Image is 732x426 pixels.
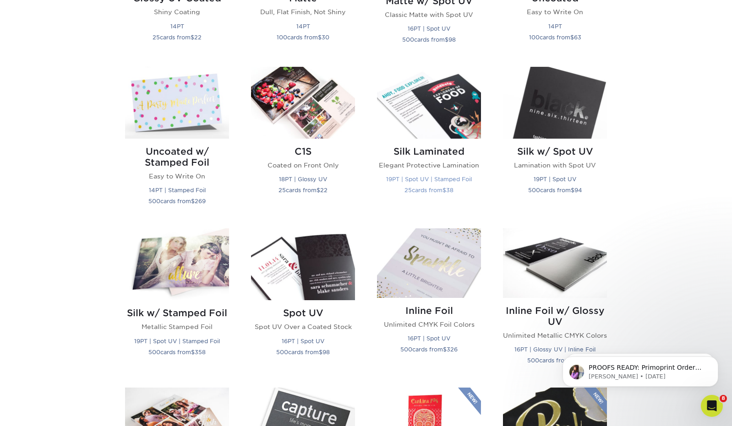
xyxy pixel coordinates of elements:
img: Silk Laminated Postcards [377,67,481,139]
span: 500 [276,349,288,356]
span: 25 [404,187,412,194]
img: Inline Foil Postcards [377,228,481,297]
h2: Silk w/ Spot UV [503,146,607,157]
span: 94 [574,187,582,194]
h2: C1S [251,146,355,157]
span: $ [571,187,574,194]
p: Easy to Write On [503,7,607,16]
span: $ [570,34,574,41]
span: 38 [446,187,453,194]
small: 19PT | Spot UV | Stamped Foil [134,338,220,345]
p: Metallic Stamped Foil [125,322,229,331]
small: 19PT | Spot UV [534,176,576,183]
small: cards from [277,34,329,41]
span: $ [442,187,446,194]
p: Lamination with Spot UV [503,161,607,170]
small: 18PT | Glossy UV [279,176,327,183]
span: $ [443,346,447,353]
img: Inline Foil w/ Glossy UV Postcards [503,228,607,297]
small: cards from [529,34,581,41]
span: 100 [277,34,287,41]
img: Silk w/ Spot UV Postcards [503,67,607,139]
img: Silk w/ Stamped Foil Postcards [125,228,229,300]
span: 500 [402,36,414,43]
span: 100 [529,34,540,41]
span: 98 [448,36,456,43]
small: 16PT | Spot UV [408,25,450,32]
p: Elegant Protective Lamination [377,161,481,170]
span: $ [319,349,322,356]
span: 500 [527,357,539,364]
a: Silk w/ Stamped Foil Postcards Silk w/ Stamped Foil Metallic Stamped Foil 19PT | Spot UV | Stampe... [125,228,229,377]
small: 14PT [548,23,562,30]
p: Shiny Coating [125,7,229,16]
span: 22 [194,34,202,41]
iframe: Intercom notifications message [549,337,732,401]
span: 25 [153,34,160,41]
span: 25 [279,187,286,194]
img: Spot UV Postcards [251,228,355,300]
span: 500 [400,346,412,353]
span: 63 [574,34,581,41]
p: Coated on Front Only [251,161,355,170]
small: cards from [527,357,583,364]
span: $ [191,198,195,205]
small: cards from [528,187,582,194]
span: $ [191,34,194,41]
span: $ [445,36,448,43]
small: cards from [279,187,328,194]
p: Spot UV Over a Coated Stock [251,322,355,331]
img: New Product [458,388,481,415]
span: $ [191,349,195,356]
small: 16PT | Spot UV [408,335,450,342]
small: cards from [402,36,456,43]
span: 22 [320,187,328,194]
iframe: Intercom live chat [701,395,723,417]
small: 14PT | Stamped Foil [149,187,206,194]
small: cards from [148,349,206,356]
small: cards from [404,187,453,194]
small: cards from [400,346,458,353]
span: $ [318,34,322,41]
a: Silk w/ Spot UV Postcards Silk w/ Spot UV Lamination with Spot UV 19PT | Spot UV 500cards from$94 [503,67,607,217]
small: 14PT [296,23,310,30]
span: 269 [195,198,206,205]
p: Classic Matte with Spot UV [377,10,481,19]
h2: Uncoated w/ Stamped Foil [125,146,229,168]
h2: Silk Laminated [377,146,481,157]
a: Inline Foil Postcards Inline Foil Unlimited CMYK Foil Colors 16PT | Spot UV 500cards from$326 [377,228,481,377]
span: 326 [447,346,458,353]
a: Inline Foil w/ Glossy UV Postcards Inline Foil w/ Glossy UV Unlimited Metallic CMYK Colors 16PT |... [503,228,607,377]
a: C1S Postcards C1S Coated on Front Only 18PT | Glossy UV 25cards from$22 [251,67,355,217]
small: cards from [276,349,330,356]
p: Dull, Flat Finish, Not Shiny [251,7,355,16]
p: Unlimited Metallic CMYK Colors [503,331,607,340]
span: 358 [195,349,206,356]
a: Silk Laminated Postcards Silk Laminated Elegant Protective Lamination 19PT | Spot UV | Stamped Fo... [377,67,481,217]
small: 14PT [170,23,184,30]
span: 500 [148,349,160,356]
h2: Inline Foil [377,305,481,316]
span: 8 [720,395,727,402]
span: 500 [148,198,160,205]
h2: Inline Foil w/ Glossy UV [503,305,607,327]
h2: Spot UV [251,307,355,318]
img: New Product [584,388,607,415]
small: 19PT | Spot UV | Stamped Foil [386,176,472,183]
small: cards from [153,34,202,41]
img: Uncoated w/ Stamped Foil Postcards [125,67,229,139]
small: cards from [148,198,206,205]
span: 500 [528,187,540,194]
small: 16PT | Spot UV [282,338,324,345]
a: Spot UV Postcards Spot UV Spot UV Over a Coated Stock 16PT | Spot UV 500cards from$98 [251,228,355,377]
p: Easy to Write On [125,172,229,181]
span: 30 [322,34,329,41]
span: $ [317,187,320,194]
h2: Silk w/ Stamped Foil [125,307,229,318]
span: 98 [322,349,330,356]
a: Uncoated w/ Stamped Foil Postcards Uncoated w/ Stamped Foil Easy to Write On 14PT | Stamped Foil ... [125,67,229,217]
